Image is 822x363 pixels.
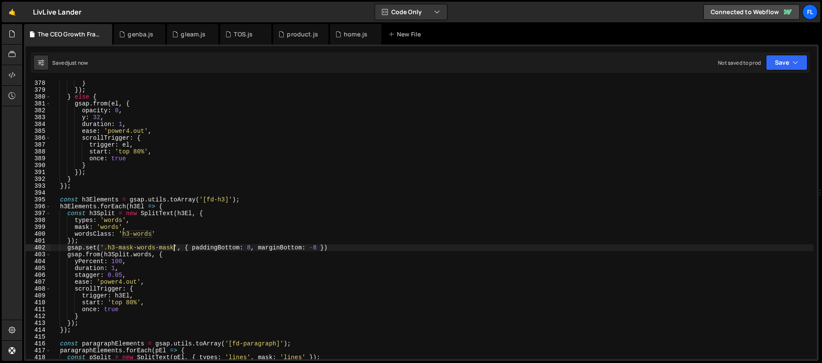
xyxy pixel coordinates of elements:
div: 399 [26,224,51,231]
a: Fl [802,4,818,20]
div: 405 [26,265,51,272]
div: 388 [26,148,51,155]
div: 417 [26,347,51,354]
div: 390 [26,162,51,169]
div: The CEO Growth Framework.js [38,30,102,39]
div: genba.js [128,30,153,39]
div: 411 [26,306,51,313]
div: 416 [26,340,51,347]
div: 380 [26,93,51,100]
div: 412 [26,313,51,320]
div: 378 [26,80,51,87]
div: 394 [26,189,51,196]
div: Not saved to prod [718,59,761,66]
div: 386 [26,135,51,141]
div: Saved [52,59,88,66]
div: 409 [26,292,51,299]
div: New File [388,30,424,39]
div: 407 [26,279,51,285]
div: 404 [26,258,51,265]
div: 387 [26,141,51,148]
div: 414 [26,327,51,333]
div: 418 [26,354,51,361]
div: home.js [344,30,367,39]
div: 385 [26,128,51,135]
div: 397 [26,210,51,217]
div: 379 [26,87,51,93]
div: 383 [26,114,51,121]
div: gleam.js [181,30,205,39]
div: 401 [26,237,51,244]
div: TOS.js [234,30,253,39]
div: 381 [26,100,51,107]
div: 393 [26,183,51,189]
a: 🤙 [2,2,23,22]
div: 400 [26,231,51,237]
div: 395 [26,196,51,203]
div: 382 [26,107,51,114]
div: LivLive Lander [33,7,81,17]
a: Connected to Webflow [703,4,800,20]
div: 403 [26,251,51,258]
button: Save [766,55,807,70]
div: 391 [26,169,51,176]
div: 410 [26,299,51,306]
div: 406 [26,272,51,279]
div: 396 [26,203,51,210]
div: 402 [26,244,51,251]
button: Code Only [375,4,447,20]
div: 389 [26,155,51,162]
div: 415 [26,333,51,340]
div: product.js [287,30,318,39]
div: 413 [26,320,51,327]
div: 408 [26,285,51,292]
div: 384 [26,121,51,128]
div: 398 [26,217,51,224]
div: 392 [26,176,51,183]
div: just now [68,59,88,66]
